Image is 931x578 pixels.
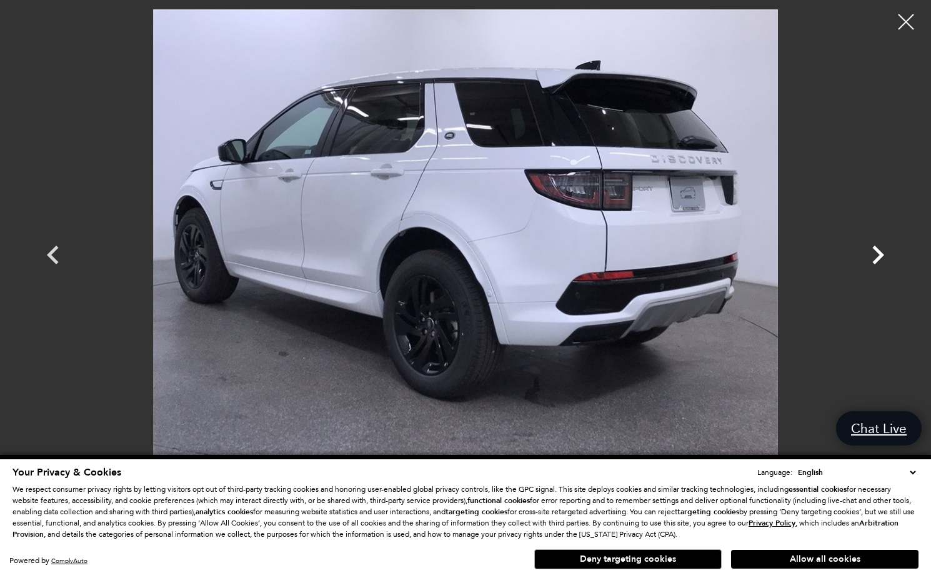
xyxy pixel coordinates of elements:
div: Language: [757,469,792,476]
p: We respect consumer privacy rights by letting visitors opt out of third-party tracking cookies an... [12,484,919,540]
div: Powered by [9,557,87,565]
strong: functional cookies [467,496,530,506]
div: Next [859,230,897,286]
strong: targeting cookies [446,507,507,517]
strong: essential cookies [789,484,847,494]
div: Previous [34,230,72,286]
a: ComplyAuto [51,557,87,565]
u: Privacy Policy [749,518,795,528]
strong: analytics cookies [196,507,253,517]
img: Used 2024 Fuji White Land Rover S image 11 [91,9,840,478]
span: Your Privacy & Cookies [12,466,121,479]
span: Chat Live [845,420,913,437]
button: Allow all cookies [731,550,919,569]
a: Chat Live [836,411,922,446]
select: Language Select [795,466,919,479]
strong: targeting cookies [677,507,739,517]
button: Deny targeting cookies [534,549,722,569]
